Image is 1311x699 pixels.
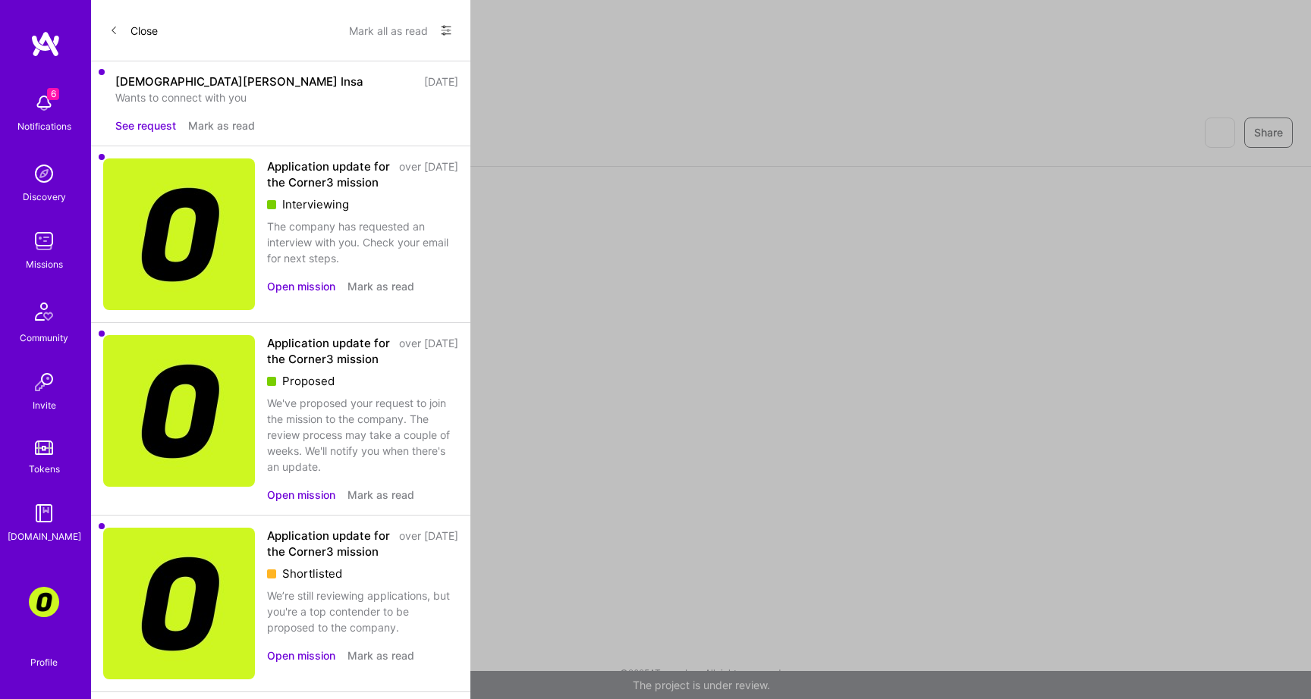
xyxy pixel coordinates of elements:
div: We’re still reviewing applications, but you're a top contender to be proposed to the company. [267,588,458,635]
div: [DOMAIN_NAME] [8,528,81,544]
span: 6 [47,88,59,100]
div: Interviewing [267,196,458,212]
div: Community [20,330,68,346]
button: Close [109,18,158,42]
img: teamwork [29,226,59,256]
button: Mark as read [347,647,414,663]
div: Wants to connect with you [115,89,458,105]
div: Missions [26,256,63,272]
button: Mark as read [188,118,255,133]
img: Company Logo [103,528,255,679]
img: Company Logo [103,335,255,487]
div: Shortlisted [267,566,458,581]
img: Invite [29,367,59,397]
div: Application update for the Corner3 mission [267,528,390,560]
div: Profile [30,654,58,669]
button: Mark as read [347,278,414,294]
div: over [DATE] [399,158,458,190]
div: The company has requested an interview with you. Check your email for next steps. [267,218,458,266]
img: discovery [29,158,59,189]
div: Notifications [17,118,71,134]
div: Discovery [23,189,66,205]
div: Application update for the Corner3 mission [267,158,390,190]
img: Community [26,293,62,330]
a: Corner3: Building an AI User Researcher [25,587,63,617]
div: Tokens [29,461,60,477]
img: Corner3: Building an AI User Researcher [29,587,59,617]
button: Open mission [267,278,335,294]
button: Mark all as read [349,18,428,42]
button: Mark as read [347,487,414,503]
div: Invite [33,397,56,413]
button: Open mission [267,487,335,503]
img: logo [30,30,61,58]
button: See request [115,118,176,133]
div: over [DATE] [399,528,458,560]
div: over [DATE] [399,335,458,367]
img: tokens [35,440,53,455]
div: Application update for the Corner3 mission [267,335,390,367]
img: guide book [29,498,59,528]
div: [DEMOGRAPHIC_DATA][PERSON_NAME] Insa [115,74,363,89]
a: Profile [25,638,63,669]
img: bell [29,88,59,118]
div: Proposed [267,373,458,389]
div: We've proposed your request to join the mission to the company. The review process may take a cou... [267,395,458,475]
div: [DATE] [424,74,458,89]
img: Company Logo [103,158,255,310]
button: Open mission [267,647,335,663]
